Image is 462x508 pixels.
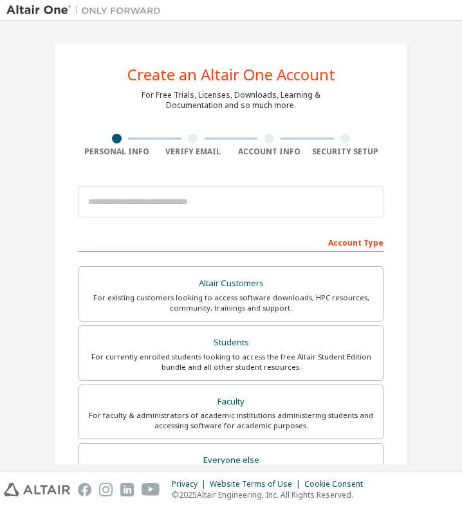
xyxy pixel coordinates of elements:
[304,479,371,489] div: Cookie Consent
[142,483,160,496] img: youtube.svg
[172,479,210,489] div: Privacy
[79,147,155,157] div: Personal Info
[127,67,335,82] div: Create an Altair One Account
[231,147,308,157] div: Account Info
[142,90,320,111] div: For Free Trials, Licenses, Downloads, Learning & Documentation and so much more.
[155,147,232,157] div: Verify Email
[87,451,375,469] div: Everyone else
[120,483,134,496] img: linkedin.svg
[6,4,167,17] img: Altair One
[78,483,91,496] img: facebook.svg
[79,231,383,252] div: Account Type
[87,334,375,352] div: Students
[4,483,70,496] img: altair_logo.svg
[87,352,375,372] div: For currently enrolled students looking to access the free Altair Student Edition bundle and all ...
[87,393,375,411] div: Faculty
[308,147,384,157] div: Security Setup
[210,479,304,489] div: Website Terms of Use
[87,275,375,293] div: Altair Customers
[172,489,371,500] p: © 2025 Altair Engineering, Inc. All Rights Reserved.
[87,410,375,431] div: For faculty & administrators of academic institutions administering students and accessing softwa...
[87,293,375,313] div: For existing customers looking to access software downloads, HPC resources, community, trainings ...
[99,483,113,496] img: instagram.svg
